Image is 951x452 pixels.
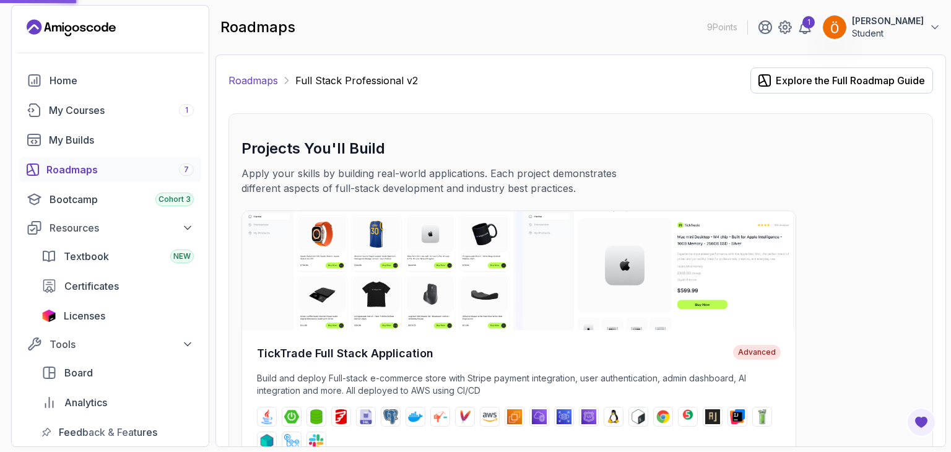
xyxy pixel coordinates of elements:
img: intellij logo [730,409,745,424]
img: slack logo [309,434,324,449]
a: feedback [34,420,201,445]
img: mockito logo [755,409,770,424]
img: junit logo [680,409,695,424]
span: 7 [184,165,189,175]
img: docker logo [408,409,423,424]
img: ec2 logo [507,409,522,424]
span: 1 [185,105,188,115]
img: sql logo [358,409,373,424]
div: Roadmaps [46,162,194,177]
img: flyway logo [334,409,349,424]
span: Certificates [64,279,119,293]
button: Explore the Full Roadmap Guide [750,67,933,93]
img: chrome logo [656,409,671,424]
a: Landing page [27,18,116,38]
a: analytics [34,390,201,415]
a: textbook [34,244,201,269]
span: Feedback & Features [59,425,157,440]
span: Analytics [64,395,107,410]
img: aws logo [482,409,497,424]
span: Advanced [733,345,781,360]
h2: roadmaps [220,17,295,37]
a: board [34,360,201,385]
img: jib logo [433,409,448,424]
img: assertj logo [705,409,720,424]
button: Open Feedback Button [906,407,936,437]
div: My Builds [49,133,194,147]
a: home [19,68,201,93]
a: licenses [34,303,201,328]
img: spring-data-jpa logo [309,409,324,424]
a: bootcamp [19,187,201,212]
div: Resources [50,220,194,235]
div: Tools [50,337,194,352]
h3: Projects You'll Build [241,139,920,159]
img: spring-boot logo [284,409,299,424]
a: roadmaps [19,157,201,182]
div: My Courses [49,103,194,118]
p: [PERSON_NAME] [852,15,924,27]
img: postgres logo [383,409,398,424]
img: rds logo [557,409,571,424]
p: Student [852,27,924,40]
div: Home [50,73,194,88]
img: maven logo [458,409,472,424]
a: builds [19,128,201,152]
img: jetbrains icon [41,310,56,322]
span: Licenses [64,308,105,323]
img: linux logo [606,409,621,424]
p: Full Stack Professional v2 [295,73,418,88]
img: TickTrade Full Stack Application [242,211,796,330]
div: Explore the Full Roadmap Guide [776,73,925,88]
span: Textbook [64,249,109,264]
span: Cohort 3 [158,194,191,204]
a: Roadmaps [228,73,278,88]
button: user profile image[PERSON_NAME]Student [822,15,941,40]
p: Build and deploy Full-stack e-commerce store with Stripe payment integration, user authentication... [257,372,781,397]
span: NEW [173,251,191,261]
button: Tools [19,333,201,355]
a: 1 [797,20,812,35]
img: github-actions logo [284,434,299,449]
h4: TickTrade Full Stack Application [257,345,433,362]
img: java logo [259,409,274,424]
a: courses [19,98,201,123]
button: Resources [19,217,201,239]
span: Board [64,365,93,380]
p: 9 Points [707,21,737,33]
img: user profile image [823,15,846,39]
p: Apply your skills by building real-world applications. Each project demonstrates different aspect... [241,166,658,196]
img: bash logo [631,409,646,424]
img: testcontainers logo [259,434,274,449]
img: vpc logo [532,409,547,424]
img: route53 logo [581,409,596,424]
div: Bootcamp [50,192,194,207]
a: certificates [34,274,201,298]
div: 1 [802,16,815,28]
